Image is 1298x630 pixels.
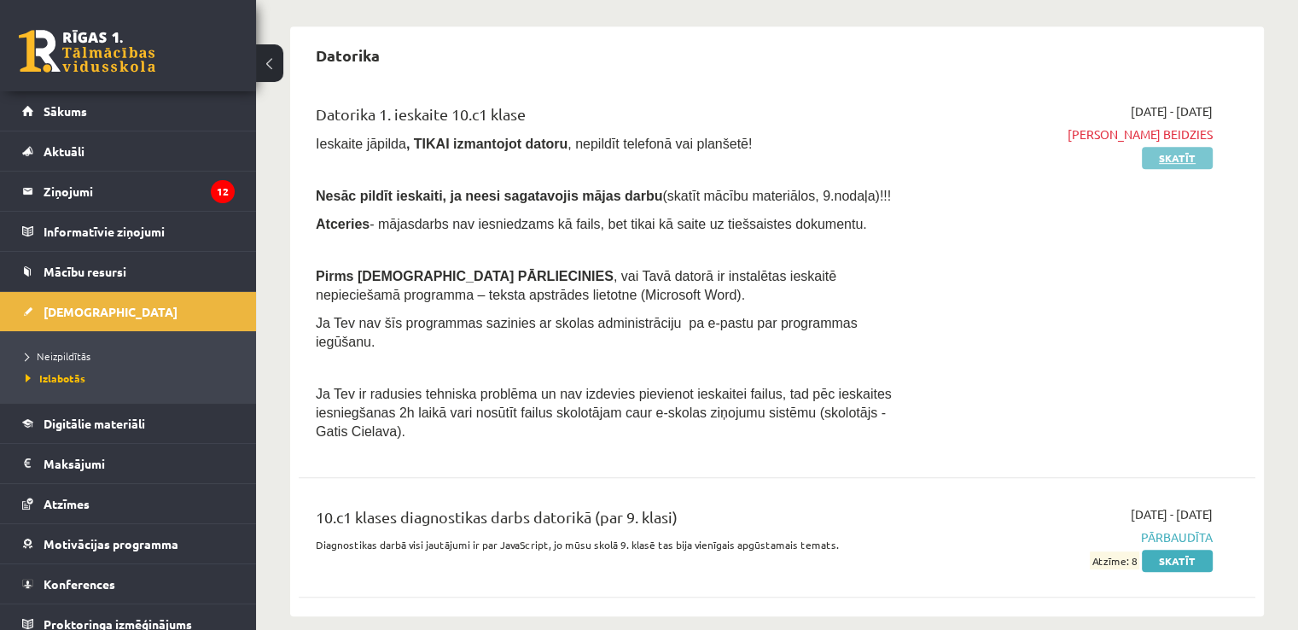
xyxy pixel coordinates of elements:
span: [DEMOGRAPHIC_DATA] [44,304,178,319]
span: Ja Tev ir radusies tehniska problēma un nav izdevies pievienot ieskaitei failus, tad pēc ieskaite... [316,387,892,439]
span: Pirms [DEMOGRAPHIC_DATA] PĀRLIECINIES [316,269,614,283]
div: 10.c1 klases diagnostikas darbs datorikā (par 9. klasi) [316,505,905,537]
a: Skatīt [1142,550,1213,572]
span: Motivācijas programma [44,536,178,551]
a: Izlabotās [26,370,239,386]
b: , TIKAI izmantojot datoru [406,137,568,151]
a: Rīgas 1. Tālmācības vidusskola [19,30,155,73]
a: Ziņojumi12 [22,172,235,211]
span: Mācību resursi [44,264,126,279]
a: Informatīvie ziņojumi [22,212,235,251]
a: [DEMOGRAPHIC_DATA] [22,292,235,331]
legend: Informatīvie ziņojumi [44,212,235,251]
span: Atzīme: 8 [1090,551,1139,569]
span: Sākums [44,103,87,119]
span: Konferences [44,576,115,592]
h2: Datorika [299,35,397,75]
span: Atzīmes [44,496,90,511]
a: Mācību resursi [22,252,235,291]
a: Aktuāli [22,131,235,171]
a: Skatīt [1142,147,1213,169]
span: [DATE] - [DATE] [1131,102,1213,120]
a: Digitālie materiāli [22,404,235,443]
a: Konferences [22,564,235,604]
span: Izlabotās [26,371,85,385]
span: Aktuāli [44,143,84,159]
a: Maksājumi [22,444,235,483]
p: Diagnostikas darbā visi jautājumi ir par JavaScript, jo mūsu skolā 9. klasē tas bija vienīgais ap... [316,537,905,552]
span: (skatīt mācību materiālos, 9.nodaļa)!!! [662,189,891,203]
a: Motivācijas programma [22,524,235,563]
span: [PERSON_NAME] beidzies [931,125,1213,143]
legend: Ziņojumi [44,172,235,211]
span: Ieskaite jāpilda , nepildīt telefonā vai planšetē! [316,137,752,151]
span: [DATE] - [DATE] [1131,505,1213,523]
b: Atceries [316,217,370,231]
legend: Maksājumi [44,444,235,483]
div: Datorika 1. ieskaite 10.c1 klase [316,102,905,134]
span: - mājasdarbs nav iesniedzams kā fails, bet tikai kā saite uz tiešsaistes dokumentu. [316,217,867,231]
span: , vai Tavā datorā ir instalētas ieskaitē nepieciešamā programma – teksta apstrādes lietotne (Micr... [316,269,836,302]
a: Neizpildītās [26,348,239,364]
span: Neizpildītās [26,349,90,363]
span: Pārbaudīta [931,528,1213,546]
span: Digitālie materiāli [44,416,145,431]
i: 12 [211,180,235,203]
span: Nesāc pildīt ieskaiti, ja neesi sagatavojis mājas darbu [316,189,662,203]
a: Sākums [22,91,235,131]
a: Atzīmes [22,484,235,523]
span: Ja Tev nav šīs programmas sazinies ar skolas administrāciju pa e-pastu par programmas iegūšanu. [316,316,858,349]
